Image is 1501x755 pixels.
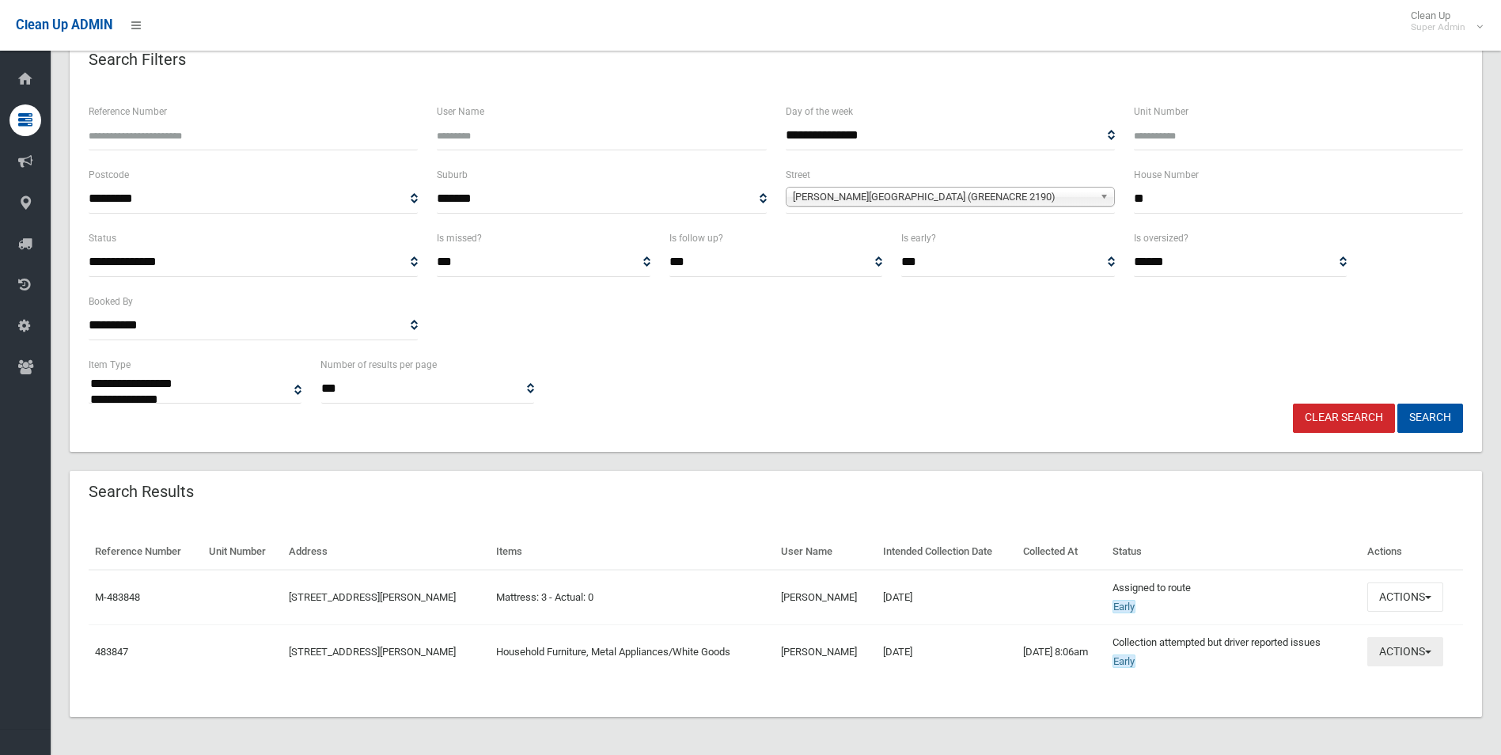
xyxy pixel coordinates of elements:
[1134,166,1199,184] label: House Number
[786,103,853,120] label: Day of the week
[490,570,775,625] td: Mattress: 3 - Actual: 0
[1112,600,1135,613] span: Early
[320,356,437,374] label: Number of results per page
[89,534,203,570] th: Reference Number
[1293,404,1395,433] a: Clear Search
[775,624,877,679] td: [PERSON_NAME]
[89,356,131,374] label: Item Type
[289,646,456,658] a: [STREET_ADDRESS][PERSON_NAME]
[1403,9,1481,33] span: Clean Up
[437,166,468,184] label: Suburb
[669,230,723,247] label: Is follow up?
[490,534,775,570] th: Items
[95,646,128,658] a: 483847
[1134,230,1188,247] label: Is oversized?
[1106,570,1361,625] td: Assigned to route
[901,230,936,247] label: Is early?
[1367,582,1443,612] button: Actions
[775,534,877,570] th: User Name
[1017,534,1106,570] th: Collected At
[203,534,282,570] th: Unit Number
[437,230,482,247] label: Is missed?
[877,570,1018,625] td: [DATE]
[1367,637,1443,666] button: Actions
[877,534,1018,570] th: Intended Collection Date
[437,103,484,120] label: User Name
[1411,21,1465,33] small: Super Admin
[70,476,213,507] header: Search Results
[1106,624,1361,679] td: Collection attempted but driver reported issues
[1106,534,1361,570] th: Status
[877,624,1018,679] td: [DATE]
[89,166,129,184] label: Postcode
[1134,103,1188,120] label: Unit Number
[16,17,112,32] span: Clean Up ADMIN
[89,103,167,120] label: Reference Number
[775,570,877,625] td: [PERSON_NAME]
[70,44,205,75] header: Search Filters
[95,591,140,603] a: M-483848
[793,188,1094,207] span: [PERSON_NAME][GEOGRAPHIC_DATA] (GREENACRE 2190)
[1112,654,1135,668] span: Early
[1017,624,1106,679] td: [DATE] 8:06am
[1397,404,1463,433] button: Search
[289,591,456,603] a: [STREET_ADDRESS][PERSON_NAME]
[1361,534,1463,570] th: Actions
[786,166,810,184] label: Street
[89,293,133,310] label: Booked By
[490,624,775,679] td: Household Furniture, Metal Appliances/White Goods
[89,230,116,247] label: Status
[282,534,490,570] th: Address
